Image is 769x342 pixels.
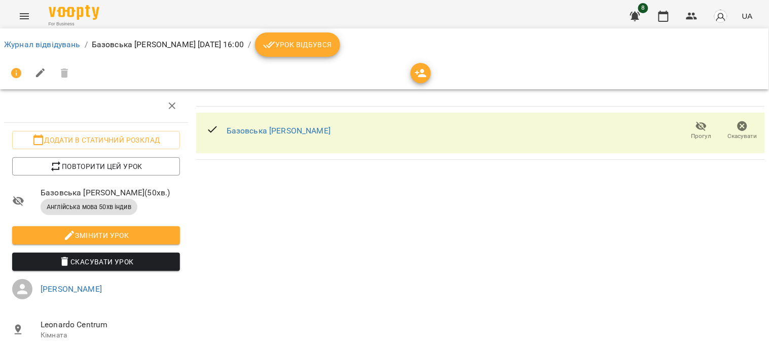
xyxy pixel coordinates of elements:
[681,117,722,145] button: Прогул
[263,39,332,51] span: Урок відбувся
[49,21,99,27] span: For Business
[728,132,757,141] span: Скасувати
[20,229,172,242] span: Змінити урок
[4,40,81,49] a: Журнал відвідувань
[12,226,180,245] button: Змінити урок
[255,32,340,57] button: Урок відбувся
[41,187,180,199] span: Базовська [PERSON_NAME] ( 50 хв. )
[248,39,251,51] li: /
[20,134,172,146] span: Додати в статичний розклад
[49,5,99,20] img: Voopty Logo
[722,117,763,145] button: Скасувати
[92,39,244,51] p: Базовська [PERSON_NAME] [DATE] 16:00
[714,9,728,23] img: avatar_s.png
[738,7,757,25] button: UA
[12,131,180,149] button: Додати в статичний розклад
[20,256,172,268] span: Скасувати Урок
[41,284,102,294] a: [PERSON_NAME]
[638,3,648,13] span: 8
[41,202,137,212] span: Англійська мова 50хв індив
[227,126,331,135] a: Базовська [PERSON_NAME]
[12,253,180,271] button: Скасувати Урок
[41,319,180,331] span: Leonardo Centrum
[742,11,753,21] span: UA
[4,32,765,57] nav: breadcrumb
[12,157,180,176] button: Повторити цей урок
[691,132,712,141] span: Прогул
[20,160,172,173] span: Повторити цей урок
[85,39,88,51] li: /
[12,4,36,28] button: Menu
[41,330,180,340] p: Кімната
